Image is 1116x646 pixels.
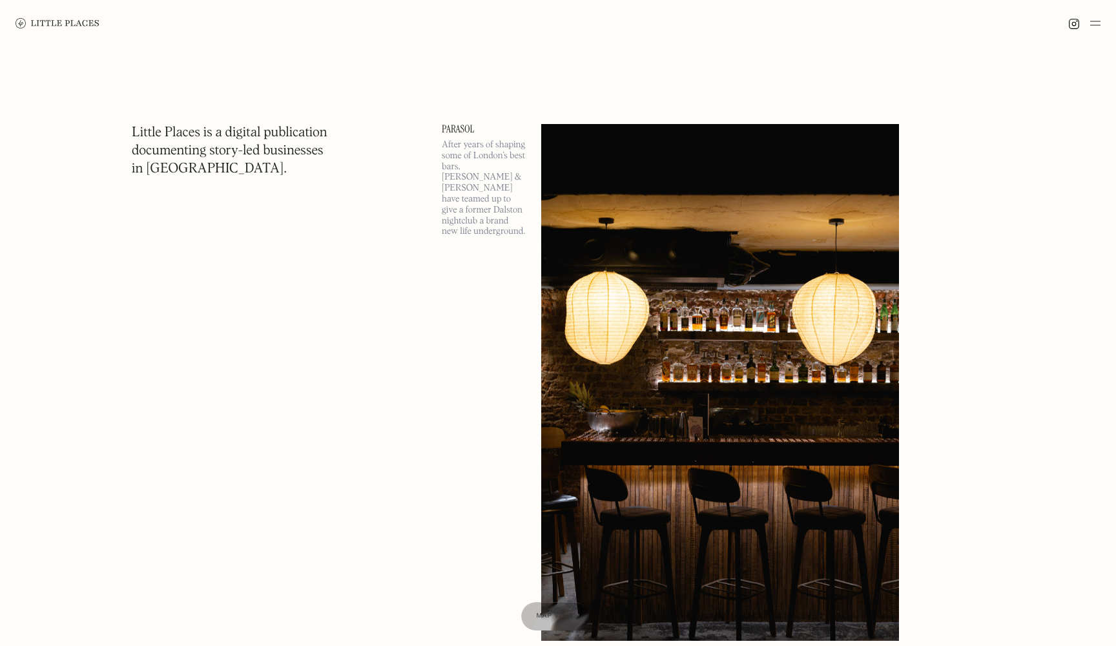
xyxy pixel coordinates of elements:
a: Parasol [442,124,526,134]
a: Map view [521,602,590,630]
span: Map view [537,612,574,620]
img: Parasol [541,124,899,641]
p: After years of shaping some of London’s best bars, [PERSON_NAME] & [PERSON_NAME] have teamed up t... [442,140,526,237]
h1: Little Places is a digital publication documenting story-led businesses in [GEOGRAPHIC_DATA]. [132,124,327,178]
